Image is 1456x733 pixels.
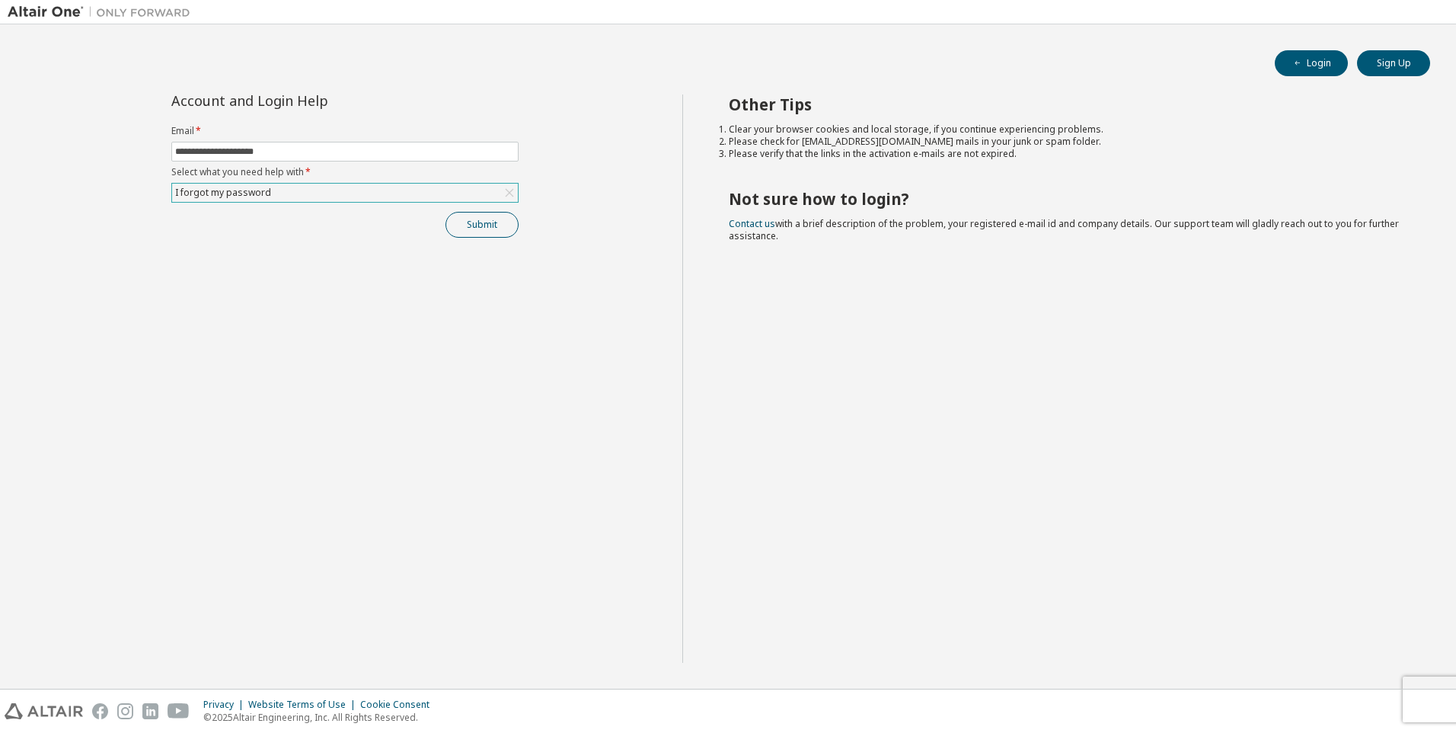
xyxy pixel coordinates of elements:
[173,184,273,201] div: I forgot my password
[8,5,198,20] img: Altair One
[203,699,248,711] div: Privacy
[142,703,158,719] img: linkedin.svg
[248,699,360,711] div: Website Terms of Use
[117,703,133,719] img: instagram.svg
[729,136,1403,148] li: Please check for [EMAIL_ADDRESS][DOMAIN_NAME] mails in your junk or spam folder.
[729,148,1403,160] li: Please verify that the links in the activation e-mails are not expired.
[172,184,518,202] div: I forgot my password
[729,94,1403,114] h2: Other Tips
[445,212,519,238] button: Submit
[729,189,1403,209] h2: Not sure how to login?
[168,703,190,719] img: youtube.svg
[729,217,1399,242] span: with a brief description of the problem, your registered e-mail id and company details. Our suppo...
[1357,50,1430,76] button: Sign Up
[92,703,108,719] img: facebook.svg
[171,94,449,107] div: Account and Login Help
[360,699,439,711] div: Cookie Consent
[729,123,1403,136] li: Clear your browser cookies and local storage, if you continue experiencing problems.
[203,711,439,724] p: © 2025 Altair Engineering, Inc. All Rights Reserved.
[171,166,519,178] label: Select what you need help with
[729,217,775,230] a: Contact us
[1275,50,1348,76] button: Login
[5,703,83,719] img: altair_logo.svg
[171,125,519,137] label: Email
